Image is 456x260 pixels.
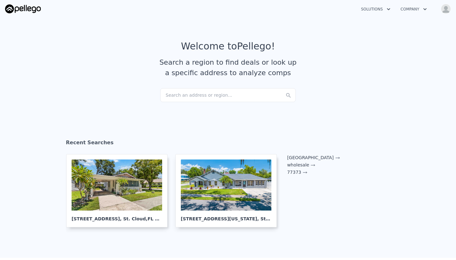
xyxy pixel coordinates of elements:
img: Pellego [5,4,41,13]
div: [STREET_ADDRESS] , St. Cloud [72,211,162,222]
button: Company [396,3,432,15]
div: Recent Searches [66,134,390,154]
img: avatar [441,4,451,14]
a: [STREET_ADDRESS][US_STATE], St. Cloud [175,154,282,227]
div: Welcome to Pellego ! [181,41,275,52]
a: wholesale [287,162,316,167]
span: , FL 34769 [146,216,170,221]
a: 77373 [287,170,308,175]
div: Search an address or region... [160,88,296,102]
a: [STREET_ADDRESS], St. Cloud,FL 34769 [66,154,173,227]
div: [STREET_ADDRESS][US_STATE] , St. Cloud [181,211,271,222]
button: Solutions [356,3,396,15]
div: Search a region to find deals or look up a specific address to analyze comps [157,57,299,78]
a: [GEOGRAPHIC_DATA] [287,155,340,160]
